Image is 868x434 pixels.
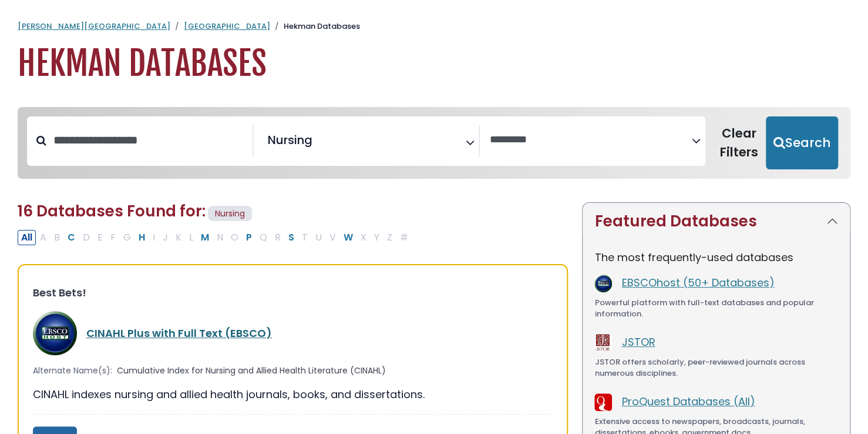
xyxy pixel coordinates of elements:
textarea: Search [489,134,692,146]
button: Filter Results H [135,230,149,245]
div: CINAHL indexes nursing and allied health journals, books, and dissertations. [33,386,553,402]
button: Filter Results C [64,230,79,245]
button: Filter Results S [285,230,298,245]
button: Filter Results W [340,230,356,245]
h1: Hekman Databases [18,44,850,84]
a: EBSCOhost (50+ Databases) [621,275,774,290]
span: Nursing [208,206,252,222]
button: All [18,230,36,245]
nav: breadcrumb [18,21,850,32]
div: Alpha-list to filter by first letter of database name [18,229,413,244]
button: Filter Results M [197,230,213,245]
div: Powerful platform with full-text databases and popular information. [594,297,838,320]
textarea: Search [315,138,323,150]
li: Hekman Databases [270,21,360,32]
li: Nursing [263,131,312,149]
p: The most frequently-used databases [594,249,838,265]
span: 16 Databases Found for: [18,201,206,222]
span: Alternate Name(s): [33,365,112,377]
a: CINAHL Plus with Full Text (EBSCO) [86,326,272,340]
a: ProQuest Databases (All) [621,394,755,409]
a: [PERSON_NAME][GEOGRAPHIC_DATA] [18,21,170,32]
span: Nursing [268,131,312,149]
div: JSTOR offers scholarly, peer-reviewed journals across numerous disciplines. [594,356,838,379]
button: Featured Databases [583,203,850,240]
a: JSTOR [621,335,655,349]
button: Clear Filters [712,116,766,169]
h3: Best Bets! [33,286,553,299]
span: Cumulative Index for Nursing and Allied Health Literature (CINAHL) [117,365,386,377]
input: Search database by title or keyword [46,131,253,150]
button: Submit for Search Results [766,116,838,169]
button: Filter Results P [243,230,255,245]
nav: Search filters [18,107,850,179]
a: [GEOGRAPHIC_DATA] [184,21,270,32]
